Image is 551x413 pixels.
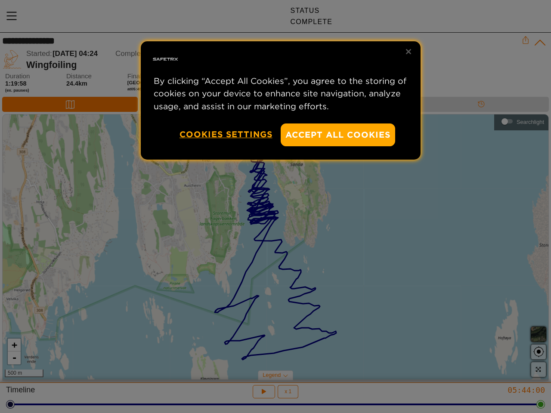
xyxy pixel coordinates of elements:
[281,123,395,146] button: Accept All Cookies
[154,75,408,113] p: By clicking “Accept All Cookies”, you agree to the storing of cookies on your device to enhance s...
[152,46,179,73] img: Safe Tracks
[399,42,418,61] button: Close
[180,123,272,145] button: Cookies Settings
[141,41,421,160] div: Privacy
